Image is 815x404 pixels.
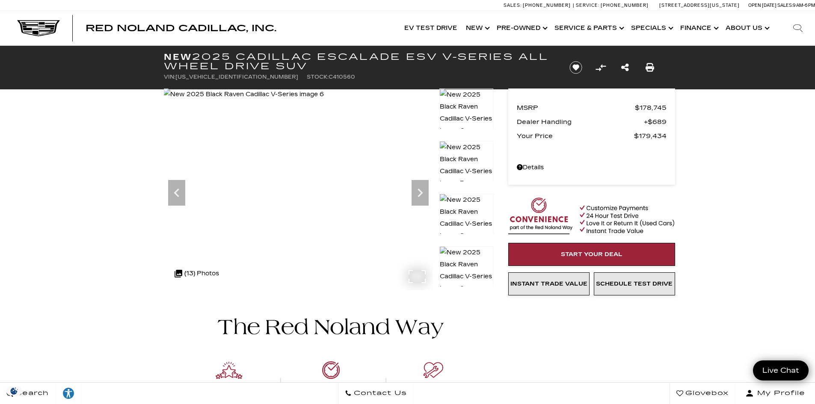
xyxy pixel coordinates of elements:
[517,130,634,142] span: Your Price
[164,52,555,71] h1: 2025 Cadillac Escalade ESV V-Series All Wheel Drive SUV
[492,11,550,45] a: Pre-Owned
[676,11,721,45] a: Finance
[594,61,607,74] button: Compare Vehicle
[659,3,740,8] a: [STREET_ADDRESS][US_STATE]
[338,383,414,404] a: Contact Us
[566,61,585,74] button: Save vehicle
[517,116,667,128] a: Dealer Handling $689
[670,383,735,404] a: Glovebox
[163,88,324,100] img: New 2025 Black Raven Cadillac V-Series image 6
[412,180,429,206] div: Next
[4,386,24,395] section: Click to Open Cookie Consent Modal
[596,280,673,287] span: Schedule Test Drive
[781,11,815,45] div: Search
[634,130,667,142] span: $179,434
[86,23,276,33] span: Red Noland Cadillac, Inc.
[793,3,815,8] span: 9 AM-6 PM
[504,3,522,8] span: Sales:
[164,74,175,80] span: VIN:
[777,3,793,8] span: Sales:
[517,102,635,114] span: MSRP
[508,243,675,266] a: Start Your Deal
[462,11,492,45] a: New
[754,387,805,399] span: My Profile
[510,280,587,287] span: Instant Trade Value
[17,20,60,36] img: Cadillac Dark Logo with Cadillac White Text
[168,180,185,206] div: Previous
[307,74,329,80] span: Stock:
[170,263,223,284] div: (13) Photos
[439,194,493,242] img: New 2025 Black Raven Cadillac V-Series image 8
[517,162,667,174] a: Details
[56,383,82,404] a: Explore your accessibility options
[517,102,667,114] a: MSRP $178,745
[627,11,676,45] a: Specials
[753,360,809,380] a: Live Chat
[594,272,675,295] a: Schedule Test Drive
[517,130,667,142] a: Your Price $179,434
[508,272,590,295] a: Instant Trade Value
[352,387,407,399] span: Contact Us
[621,62,629,74] a: Share this New 2025 Cadillac Escalade ESV V-Series All Wheel Drive SUV
[329,74,355,80] span: C410560
[573,3,651,8] a: Service: [PHONE_NUMBER]
[721,11,772,45] a: About Us
[164,52,192,62] strong: New
[523,3,571,8] span: [PHONE_NUMBER]
[601,3,649,8] span: [PHONE_NUMBER]
[86,24,276,32] a: Red Noland Cadillac, Inc.
[439,88,493,137] img: New 2025 Black Raven Cadillac V-Series image 6
[748,3,776,8] span: Open [DATE]
[4,386,24,395] img: Opt-Out Icon
[635,102,667,114] span: $178,745
[517,116,644,128] span: Dealer Handling
[576,3,599,8] span: Service:
[758,366,803,375] span: Live Chat
[550,11,627,45] a: Service & Parts
[644,116,667,128] span: $689
[561,251,622,258] span: Start Your Deal
[439,141,493,190] img: New 2025 Black Raven Cadillac V-Series image 7
[646,62,654,74] a: Print this New 2025 Cadillac Escalade ESV V-Series All Wheel Drive SUV
[400,11,462,45] a: EV Test Drive
[56,387,81,400] div: Explore your accessibility options
[439,246,493,295] img: New 2025 Black Raven Cadillac V-Series image 9
[735,383,815,404] button: Open user profile menu
[504,3,573,8] a: Sales: [PHONE_NUMBER]
[13,387,49,399] span: Search
[175,74,298,80] span: [US_VEHICLE_IDENTIFICATION_NUMBER]
[683,387,729,399] span: Glovebox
